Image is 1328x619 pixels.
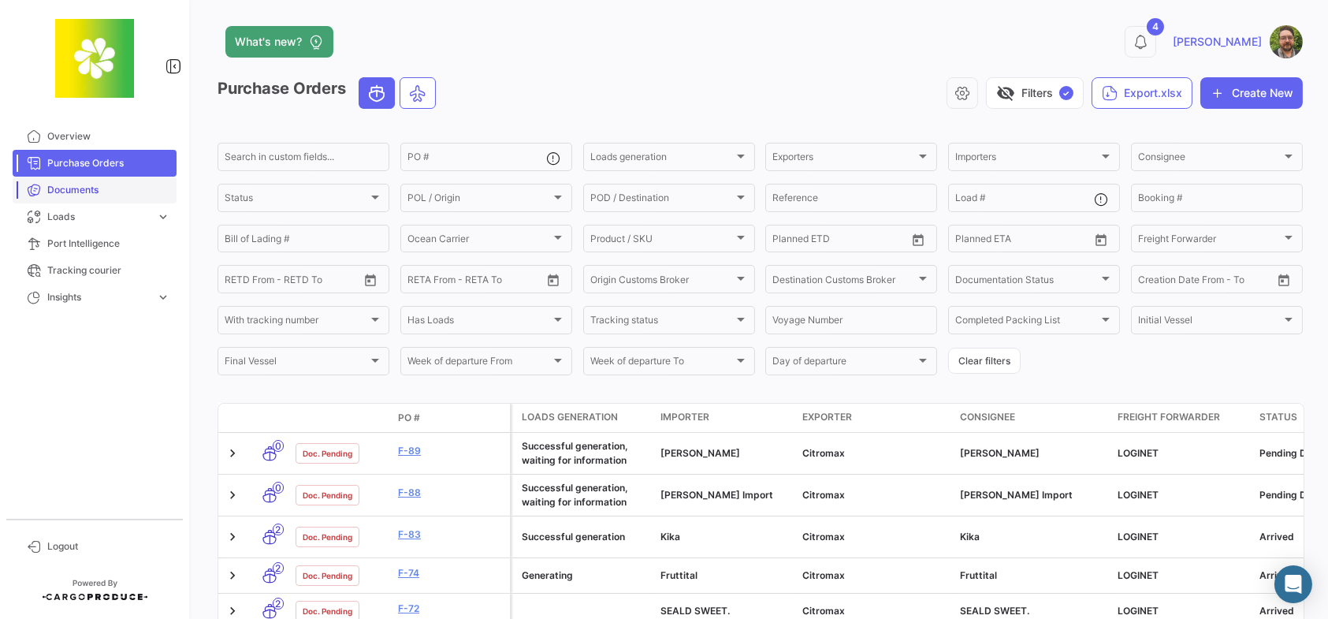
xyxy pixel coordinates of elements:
input: To [1171,276,1235,287]
a: F-72 [398,602,504,616]
span: Citromax [802,569,845,581]
span: Product / SKU [590,236,734,247]
span: PO # [398,411,420,425]
span: Origin Customs Broker [590,276,734,287]
a: Expand/Collapse Row [225,529,240,545]
input: From [955,236,977,247]
span: Tracking status [590,317,734,328]
span: Status [1259,410,1297,424]
span: Citromax [802,447,845,459]
div: Successful generation [522,530,648,544]
input: From [407,276,430,287]
span: SEALD SWEET. [960,605,1029,617]
span: Week of departure From [407,358,551,369]
span: POD / Destination [590,195,734,206]
a: Tracking courier [13,257,177,284]
span: [PERSON_NAME] [1173,34,1262,50]
a: F-83 [398,528,504,542]
a: Documents [13,177,177,203]
a: Expand/Collapse Row [225,603,240,619]
span: Kika [960,531,980,543]
button: Open calendar [1272,268,1296,292]
span: Importer [660,410,709,424]
span: Insights [47,290,150,304]
div: Generating [522,569,648,583]
span: Week of departure To [590,358,734,369]
span: Chenail Import [660,489,773,501]
span: Completed Packing List [955,317,1099,328]
span: Documentation Status [955,276,1099,287]
span: LOGINET [1118,531,1159,543]
datatable-header-cell: Loads generation [512,404,654,432]
span: 0 [273,482,284,494]
a: Purchase Orders [13,150,177,177]
a: Expand/Collapse Row [225,446,240,461]
span: expand_more [156,210,170,224]
span: LOGINET [1118,569,1159,581]
h3: Purchase Orders [218,77,441,109]
input: From [772,236,794,247]
span: Day of departure [772,358,916,369]
span: Doc. Pending [303,489,352,502]
input: To [441,276,504,287]
span: Doc. Pending [303,569,352,582]
span: Citromax [802,605,845,617]
img: SR.jpg [1270,25,1303,58]
span: Ocean Carrier [407,236,551,247]
datatable-header-cell: Consignee [954,404,1111,432]
span: 0 [273,440,284,452]
button: Create New [1200,77,1303,109]
span: LOGINET [1118,447,1159,459]
div: Successful generation, waiting for information [522,481,648,509]
button: Open calendar [1089,228,1113,252]
span: Kika [660,531,680,543]
span: Citromax [802,489,845,501]
span: Logout [47,539,170,554]
a: F-89 [398,444,504,458]
span: Doc. Pending [303,605,352,617]
span: Citromax [802,531,845,543]
button: Open calendar [541,268,565,292]
span: 2 [273,562,284,574]
button: visibility_offFilters✓ [986,77,1084,109]
datatable-header-cell: Importer [654,404,796,432]
span: What's new? [235,34,302,50]
span: Initial Vessel [1138,317,1282,328]
span: ✓ [1059,86,1073,100]
span: Doc. Pending [303,531,352,543]
a: Overview [13,123,177,150]
a: Expand/Collapse Row [225,487,240,503]
button: Air [400,78,435,108]
button: Clear filters [948,348,1021,374]
button: Open calendar [906,228,930,252]
input: From [225,276,247,287]
span: Documents [47,183,170,197]
span: Destination Customs Broker [772,276,916,287]
span: With tracking number [225,317,368,328]
div: Abrir Intercom Messenger [1274,565,1312,603]
div: Successful generation, waiting for information [522,439,648,468]
img: 8664c674-3a9e-46e9-8cba-ffa54c79117b.jfif [55,19,134,98]
span: Port Intelligence [47,237,170,251]
span: Chenail Import [960,489,1073,501]
button: Ocean [359,78,394,108]
span: Final Vessel [225,358,368,369]
span: Exporters [772,154,916,165]
input: To [805,236,869,247]
span: Exporter [802,410,852,424]
button: Open calendar [359,268,382,292]
span: Has Loads [407,317,551,328]
span: Loads generation [590,154,734,165]
datatable-header-cell: Freight Forwarder [1111,404,1253,432]
span: Overview [47,129,170,144]
button: Export.xlsx [1092,77,1192,109]
a: Expand/Collapse Row [225,568,240,584]
span: SEALD SWEET. [660,605,730,617]
span: Purchase Orders [47,156,170,170]
input: From [1138,276,1160,287]
span: Doc. Pending [303,447,352,460]
span: POL / Origin [407,195,551,206]
datatable-header-cell: Doc. Status [289,412,392,424]
datatable-header-cell: Transport mode [250,412,289,424]
span: Freight Forwarder [1138,236,1282,247]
